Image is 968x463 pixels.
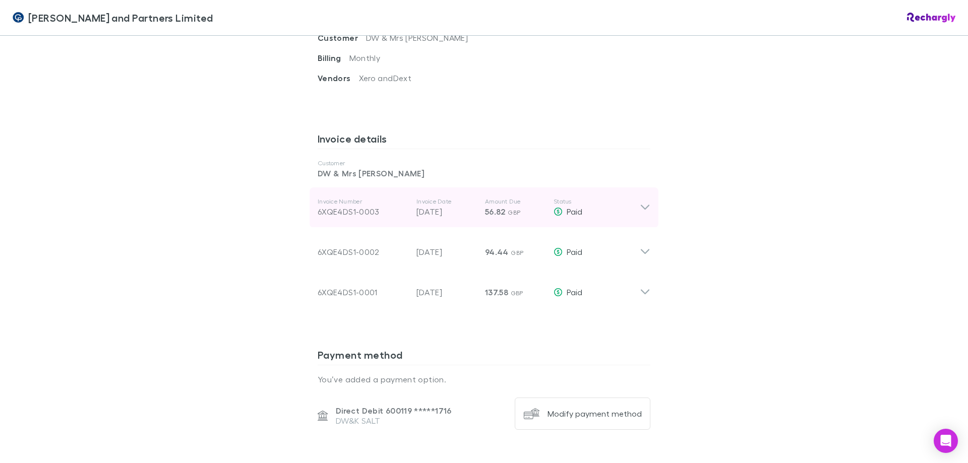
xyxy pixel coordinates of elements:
div: Invoice Number6XQE4DS1-0003Invoice Date[DATE]Amount Due56.82 GBPStatusPaid [310,187,658,228]
p: Invoice Number [318,197,408,206]
div: Modify payment method [548,409,642,419]
button: Modify payment method [515,398,650,430]
span: Paid [567,247,582,256]
p: Status [554,197,640,206]
div: Open Intercom Messenger [934,429,958,453]
span: GBP [511,289,523,297]
div: 6XQE4DS1-0003 [318,206,408,218]
div: 6XQE4DS1-0002[DATE]94.44 GBPPaid [310,228,658,268]
span: [PERSON_NAME] and Partners Limited [28,10,213,25]
span: Billing [318,53,349,63]
div: 6XQE4DS1-0001 [318,286,408,298]
span: Monthly [349,53,381,62]
img: Coates and Partners Limited's Logo [12,12,24,24]
span: Customer [318,33,366,43]
img: Rechargly Logo [907,13,956,23]
span: Paid [567,287,582,297]
span: GBP [508,209,520,216]
img: Modify payment method's Logo [523,406,539,422]
p: Invoice Date [416,197,477,206]
p: [DATE] [416,286,477,298]
p: Amount Due [485,197,546,206]
span: Vendors [318,73,359,83]
p: [DATE] [416,246,477,258]
h3: Payment method [318,349,650,365]
span: 94.44 [485,247,509,257]
span: 56.82 [485,207,506,217]
p: [DATE] [416,206,477,218]
p: You’ve added a payment option. [318,373,650,385]
span: Xero and Dext [359,73,411,83]
span: DW & Mrs [PERSON_NAME] [366,33,468,42]
p: Customer [318,159,650,167]
div: 6XQE4DS1-0002 [318,246,408,258]
h3: Invoice details [318,133,650,149]
p: DW & Mrs [PERSON_NAME] [318,167,650,179]
span: Paid [567,207,582,216]
span: GBP [511,249,523,256]
p: Direct Debit 600119 ***** 1716 [336,406,452,416]
div: 6XQE4DS1-0001[DATE]137.58 GBPPaid [310,268,658,308]
p: DW&K SALT [336,416,452,426]
span: 137.58 [485,287,508,297]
